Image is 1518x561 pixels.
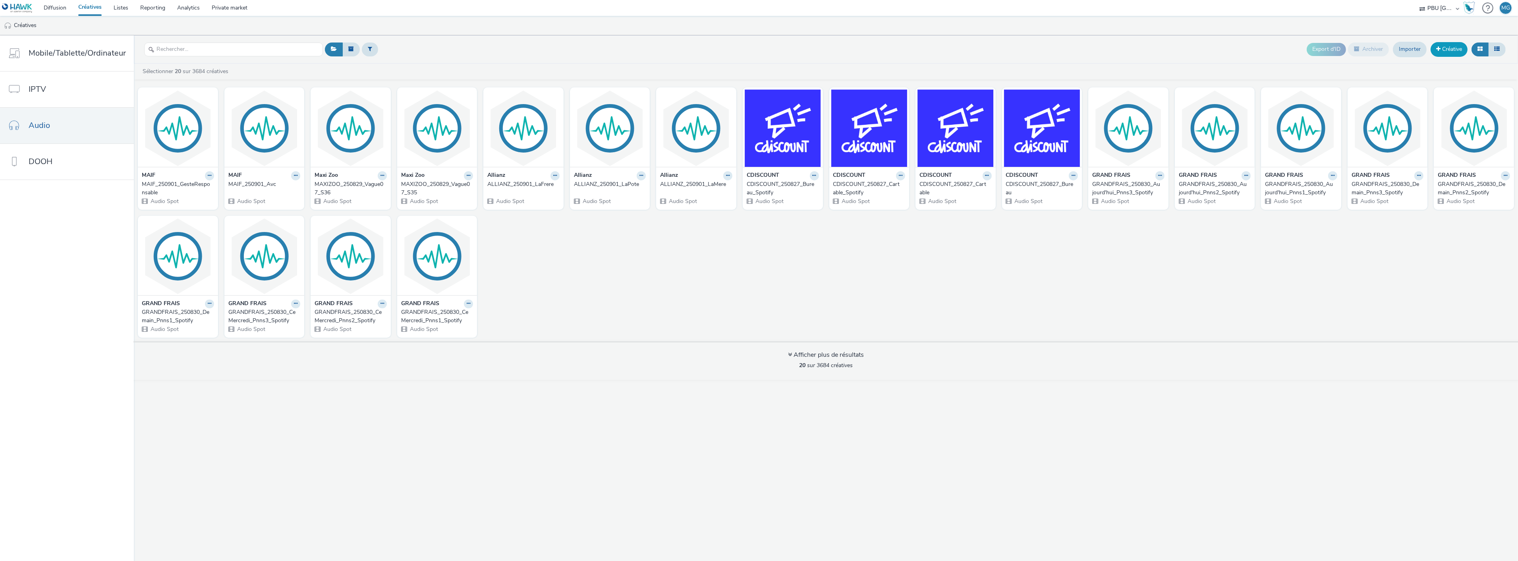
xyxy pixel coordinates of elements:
a: GRANDFRAIS_250830_Aujourd'hui_Pnns3_Spotify [1092,180,1165,197]
img: GRANDFRAIS_250830_CeMercredi_Pnns1_Spotify visual [399,218,475,295]
span: Audio Spot [1014,197,1043,205]
div: GRANDFRAIS_250830_CeMercredi_Pnns3_Spotify [228,308,297,325]
div: CDISCOUNT_250827_Bureau [1006,180,1075,197]
img: GRANDFRAIS_250830_Aujourd'hui_Pnns1_Spotify visual [1263,89,1339,167]
div: GRANDFRAIS_250830_Demain_Pnns2_Spotify [1438,180,1507,197]
a: ALLIANZ_250901_LaMere [660,180,732,188]
strong: CDISCOUNT [919,171,952,180]
img: GRANDFRAIS_250830_Aujourd'hui_Pnns2_Spotify visual [1177,89,1253,167]
strong: CDISCOUNT [1006,171,1039,180]
strong: GRAND FRAIS [142,300,180,309]
a: CDISCOUNT_250827_Bureau_Spotify [747,180,819,197]
img: undefined Logo [2,3,33,13]
span: Audio Spot [236,197,265,205]
button: Archiver [1348,43,1389,56]
a: Sélectionner sur 3684 créatives [142,68,232,75]
input: Rechercher... [144,43,323,56]
div: GRANDFRAIS_250830_Aujourd'hui_Pnns1_Spotify [1265,180,1334,197]
div: ALLIANZ_250901_LaFrere [487,180,556,188]
div: GRANDFRAIS_250830_Demain_Pnns1_Spotify [142,308,211,325]
span: Audio Spot [409,197,438,205]
div: MG [1501,2,1510,14]
a: MAXIZOO_250829_Vague07_S35 [401,180,473,197]
img: ALLIANZ_250901_LaFrere visual [485,89,562,167]
span: Audio Spot [323,197,351,205]
img: MAXIZOO_250829_Vague07_S35 visual [399,89,475,167]
div: MAXIZOO_250829_Vague07_S36 [315,180,384,197]
img: GRANDFRAIS_250830_Demain_Pnns2_Spotify visual [1436,89,1512,167]
strong: GRAND FRAIS [1092,171,1130,180]
span: IPTV [29,83,46,95]
a: GRANDFRAIS_250830_Demain_Pnns1_Spotify [142,308,214,325]
img: Hawk Academy [1463,2,1475,14]
strong: Allianz [487,171,505,180]
strong: GRAND FRAIS [1438,171,1476,180]
img: audio [4,22,12,30]
span: Audio Spot [409,325,438,333]
span: Audio Spot [1273,197,1302,205]
span: Audio Spot [1446,197,1475,205]
div: ALLIANZ_250901_LaMere [660,180,729,188]
strong: GRAND FRAIS [1352,171,1390,180]
span: Audio Spot [927,197,956,205]
div: CDISCOUNT_250827_Cartable_Spotify [833,180,902,197]
a: Créative [1431,42,1468,56]
a: GRANDFRAIS_250830_CeMercredi_Pnns1_Spotify [401,308,473,325]
img: CDISCOUNT_250827_Cartable visual [917,89,994,167]
span: Audio Spot [755,197,784,205]
div: GRANDFRAIS_250830_CeMercredi_Pnns1_Spotify [401,308,470,325]
img: GRANDFRAIS_250830_Demain_Pnns1_Spotify visual [140,218,216,295]
img: CDISCOUNT_250827_Bureau_Spotify visual [745,89,821,167]
img: GRANDFRAIS_250830_CeMercredi_Pnns3_Spotify visual [226,218,303,295]
a: MAIF_250901_Avc [228,180,301,188]
strong: Allianz [660,171,678,180]
strong: Maxi Zoo [315,171,338,180]
a: CDISCOUNT_250827_Cartable [919,180,992,197]
img: GRANDFRAIS_250830_CeMercredi_Pnns2_Spotify visual [313,218,389,295]
a: GRANDFRAIS_250830_Demain_Pnns2_Spotify [1438,180,1510,197]
a: MAXIZOO_250829_Vague07_S36 [315,180,387,197]
img: ALLIANZ_250901_LaMere visual [658,89,734,167]
div: CDISCOUNT_250827_Cartable [919,180,989,197]
a: CDISCOUNT_250827_Cartable_Spotify [833,180,906,197]
button: Liste [1488,43,1506,56]
span: DOOH [29,156,52,167]
a: Hawk Academy [1463,2,1478,14]
button: Export d'ID [1307,43,1346,56]
strong: GRAND FRAIS [228,300,267,309]
button: Grille [1472,43,1489,56]
strong: CDISCOUNT [747,171,779,180]
div: GRANDFRAIS_250830_Demain_Pnns3_Spotify [1352,180,1421,197]
div: ALLIANZ_250901_LaPote [574,180,643,188]
div: GRANDFRAIS_250830_Aujourd'hui_Pnns2_Spotify [1179,180,1248,197]
img: MAXIZOO_250829_Vague07_S36 visual [313,89,389,167]
div: MAIF_250901_GesteResponsable [142,180,211,197]
a: MAIF_250901_GesteResponsable [142,180,214,197]
img: CDISCOUNT_250827_Cartable_Spotify visual [831,89,908,167]
img: MAIF_250901_GesteResponsable visual [140,89,216,167]
a: Importer [1393,42,1427,57]
span: Audio Spot [323,325,351,333]
a: GRANDFRAIS_250830_Aujourd'hui_Pnns2_Spotify [1179,180,1251,197]
strong: MAIF [142,171,155,180]
a: GRANDFRAIS_250830_Aujourd'hui_Pnns1_Spotify [1265,180,1337,197]
a: ALLIANZ_250901_LaFrere [487,180,560,188]
div: GRANDFRAIS_250830_CeMercredi_Pnns2_Spotify [315,308,384,325]
span: Audio Spot [582,197,611,205]
span: Audio Spot [150,197,179,205]
span: Mobile/Tablette/Ordinateur [29,47,126,59]
div: MAXIZOO_250829_Vague07_S35 [401,180,470,197]
img: CDISCOUNT_250827_Bureau visual [1004,89,1080,167]
img: ALLIANZ_250901_LaPote visual [572,89,648,167]
span: Audio Spot [1360,197,1389,205]
img: GRANDFRAIS_250830_Demain_Pnns3_Spotify visual [1350,89,1426,167]
strong: Maxi Zoo [401,171,425,180]
img: GRANDFRAIS_250830_Aujourd'hui_Pnns3_Spotify visual [1090,89,1167,167]
span: Audio Spot [1187,197,1216,205]
strong: 20 [175,68,181,75]
strong: GRAND FRAIS [1179,171,1217,180]
div: MAIF_250901_Avc [228,180,297,188]
span: sur 3684 créatives [799,362,853,369]
span: Audio Spot [668,197,697,205]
